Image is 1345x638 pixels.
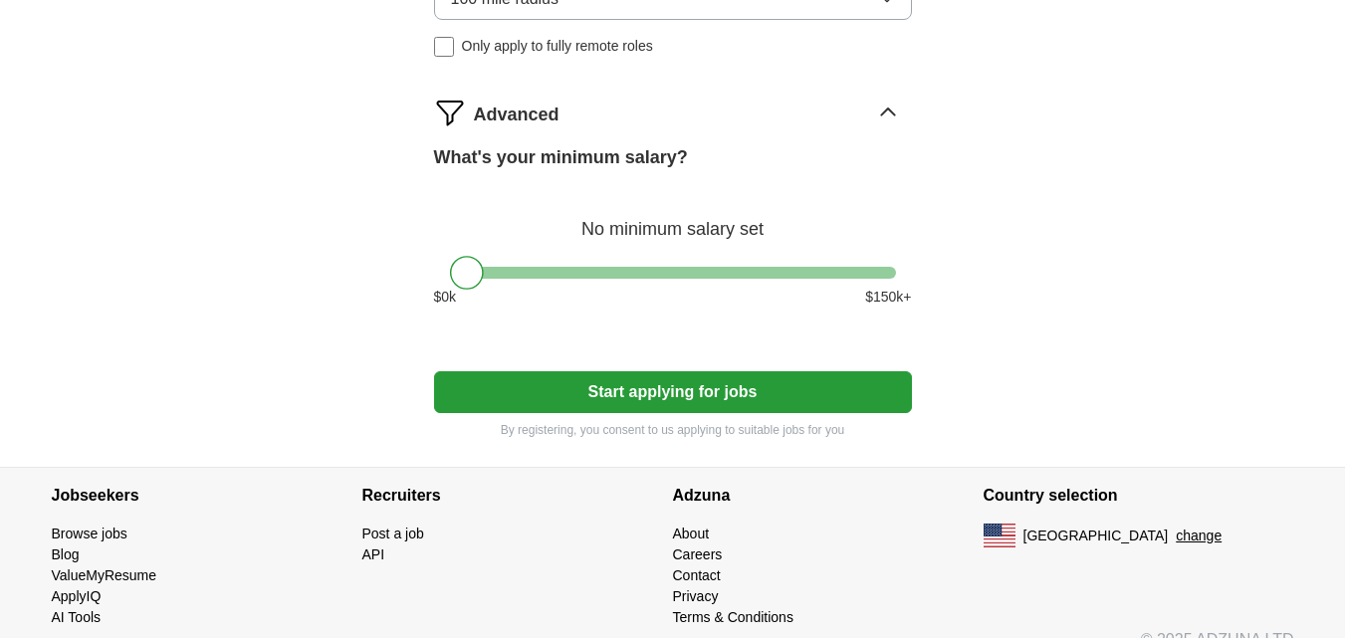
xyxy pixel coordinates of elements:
[362,526,424,541] a: Post a job
[52,546,80,562] a: Blog
[434,371,912,413] button: Start applying for jobs
[673,588,719,604] a: Privacy
[434,287,457,308] span: $ 0 k
[362,546,385,562] a: API
[673,546,723,562] a: Careers
[434,37,454,57] input: Only apply to fully remote roles
[1023,526,1169,546] span: [GEOGRAPHIC_DATA]
[865,287,911,308] span: $ 150 k+
[52,609,102,625] a: AI Tools
[474,102,560,128] span: Advanced
[984,524,1015,547] img: US flag
[434,97,466,128] img: filter
[434,421,912,439] p: By registering, you consent to us applying to suitable jobs for you
[673,609,793,625] a: Terms & Conditions
[434,195,912,243] div: No minimum salary set
[52,567,157,583] a: ValueMyResume
[52,588,102,604] a: ApplyIQ
[673,567,721,583] a: Contact
[434,144,688,171] label: What's your minimum salary?
[1176,526,1222,546] button: change
[462,36,653,57] span: Only apply to fully remote roles
[673,526,710,541] a: About
[52,526,127,541] a: Browse jobs
[984,468,1294,524] h4: Country selection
